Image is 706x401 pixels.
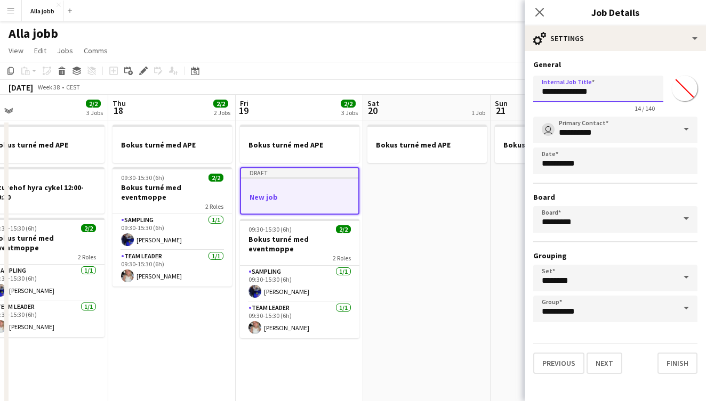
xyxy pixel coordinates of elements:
span: 2/2 [341,100,356,108]
span: Sun [495,99,508,108]
span: Comms [84,46,108,55]
span: View [9,46,23,55]
h3: Bokus turné med eventmoppe [113,183,232,202]
app-job-card: 09:30-15:30 (6h)2/2Bokus turné med eventmoppe2 RolesSampling1/109:30-15:30 (6h)[PERSON_NAME]Team ... [240,219,359,338]
span: 2/2 [336,225,351,233]
span: 14 / 140 [626,104,663,112]
span: 20 [366,104,379,117]
a: Jobs [53,44,77,58]
a: View [4,44,28,58]
div: 2 Jobs [214,109,230,117]
button: Alla jobb [22,1,63,21]
div: [DATE] [9,82,33,93]
div: CEST [66,83,80,91]
h3: Board [533,192,697,202]
span: 2 Roles [333,254,351,262]
span: 2/2 [213,100,228,108]
button: Previous [533,353,584,374]
span: 09:30-15:30 (6h) [121,174,164,182]
span: Edit [34,46,46,55]
span: 19 [238,104,248,117]
a: Comms [79,44,112,58]
h3: Grouping [533,251,697,260]
span: 21 [493,104,508,117]
div: 3 Jobs [86,109,103,117]
h3: General [533,60,697,69]
h3: Bokus turné med APE [113,140,232,150]
app-job-card: Bokus turné med APE [495,125,614,163]
h3: Bokus turné med APE [240,140,359,150]
h3: Bokus turné med APE [367,140,487,150]
span: 2/2 [208,174,223,182]
span: 09:30-15:30 (6h) [248,225,292,233]
button: Finish [657,353,697,374]
app-card-role: Sampling1/109:30-15:30 (6h)[PERSON_NAME] [240,266,359,302]
span: 18 [111,104,126,117]
app-job-card: DraftNew job [240,167,359,215]
span: 2 Roles [205,202,223,210]
button: Next [587,353,622,374]
div: Draft [241,168,358,177]
span: Sat [367,99,379,108]
app-job-card: 09:30-15:30 (6h)2/2Bokus turné med eventmoppe2 RolesSampling1/109:30-15:30 (6h)[PERSON_NAME]Team ... [113,167,232,287]
app-job-card: Bokus turné med APE [113,125,232,163]
div: 3 Jobs [341,109,358,117]
div: Settings [525,26,706,51]
span: 2/2 [86,100,101,108]
span: Thu [113,99,126,108]
a: Edit [30,44,51,58]
app-card-role: Team Leader1/109:30-15:30 (6h)[PERSON_NAME] [113,250,232,287]
app-job-card: Bokus turné med APE [240,125,359,163]
span: 2 Roles [78,253,96,261]
div: 1 Job [471,109,485,117]
span: Week 38 [35,83,62,91]
app-card-role: Sampling1/109:30-15:30 (6h)[PERSON_NAME] [113,214,232,250]
span: Fri [240,99,248,108]
h3: Job Details [525,5,706,19]
app-job-card: Bokus turné med APE [367,125,487,163]
span: Jobs [57,46,73,55]
h3: Bokus turné med APE [495,140,614,150]
h3: New job [241,192,358,202]
h3: Bokus turné med eventmoppe [240,234,359,253]
span: 2/2 [81,224,96,232]
app-card-role: Team Leader1/109:30-15:30 (6h)[PERSON_NAME] [240,302,359,338]
h1: Alla jobb [9,26,58,42]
